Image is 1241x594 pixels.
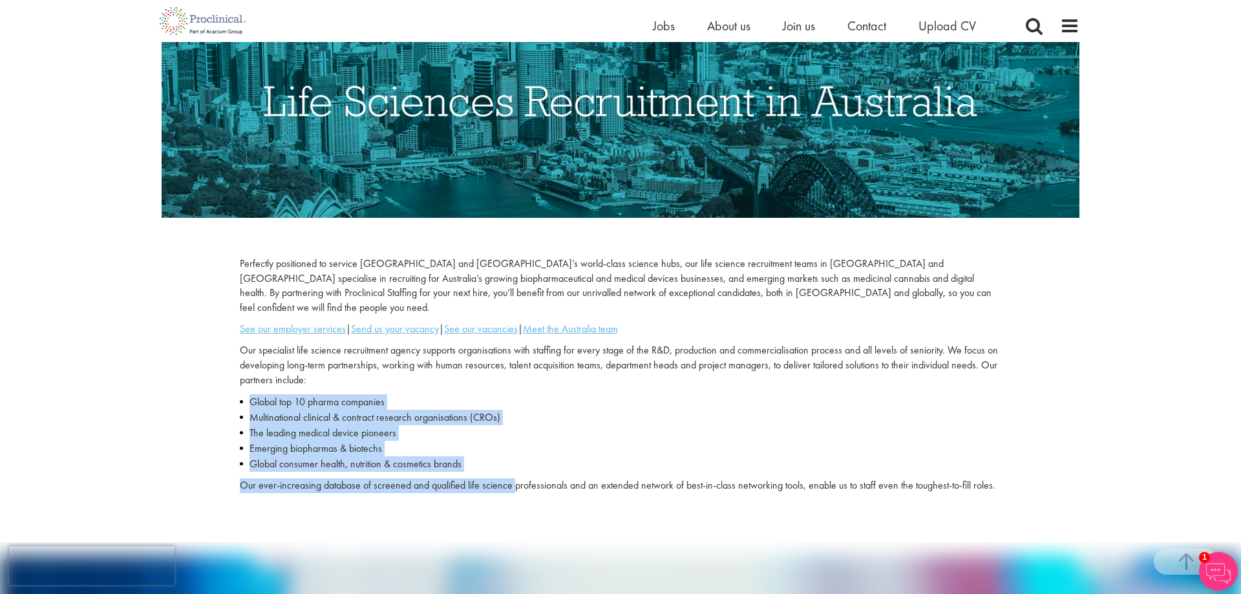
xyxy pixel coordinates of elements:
[240,257,1001,315] p: Perfectly positioned to service [GEOGRAPHIC_DATA] and [GEOGRAPHIC_DATA]’s world-class science hub...
[707,17,750,34] a: About us
[240,456,1001,472] li: Global consumer health, nutrition & cosmetics brands
[240,441,1001,456] li: Emerging biopharmas & biotechs
[1199,552,1238,591] img: Chatbot
[240,410,1001,425] li: Multinational clinical & contract research organisations (CROs)
[9,546,175,585] iframe: reCAPTCHA
[240,322,1001,337] p: | | |
[523,322,618,335] a: Meet the Australia team
[783,17,815,34] a: Join us
[444,322,518,335] a: See our vacancies
[351,322,439,335] a: Send us your vacancy
[240,343,1001,388] p: Our specialist life science recruitment agency supports organisations with staffing for every sta...
[1199,552,1210,563] span: 1
[240,425,1001,441] li: The leading medical device pioneers
[847,17,886,34] a: Contact
[653,17,675,34] a: Jobs
[240,478,1001,493] p: Our ever-increasing database of screened and qualified life science professionals and an extended...
[240,394,1001,410] li: Global top 10 pharma companies
[918,17,976,34] a: Upload CV
[240,322,346,335] a: See our employer services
